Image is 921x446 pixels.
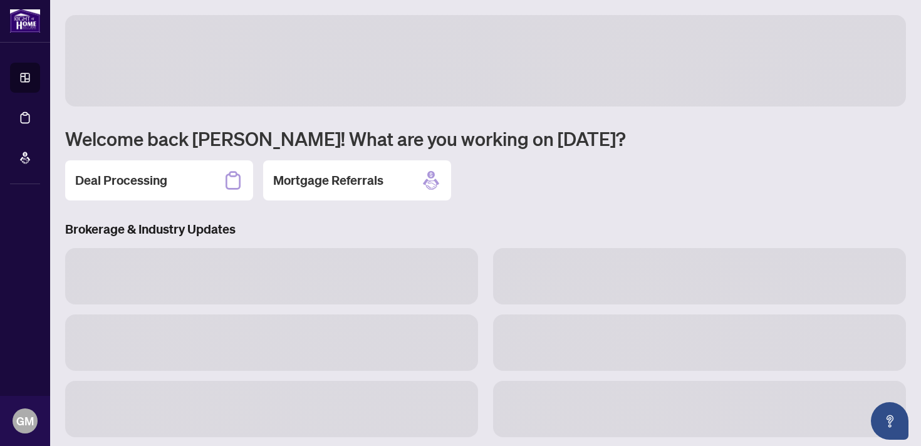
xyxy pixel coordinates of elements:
h1: Welcome back [PERSON_NAME]! What are you working on [DATE]? [65,127,906,150]
h2: Deal Processing [75,172,167,189]
img: logo [10,9,40,33]
h2: Mortgage Referrals [273,172,383,189]
button: Open asap [871,402,908,440]
h3: Brokerage & Industry Updates [65,220,906,238]
span: GM [16,412,34,430]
